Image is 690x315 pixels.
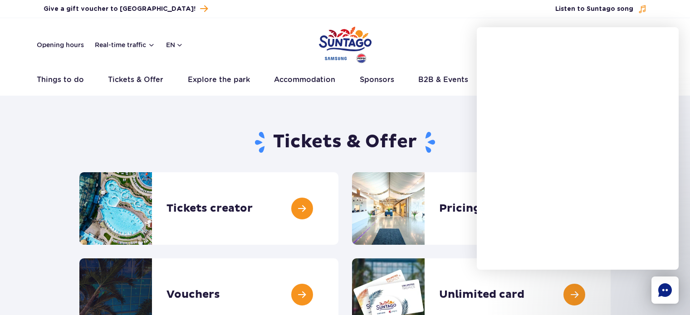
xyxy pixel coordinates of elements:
[360,69,394,91] a: Sponsors
[651,276,679,304] div: Chat
[166,40,183,49] button: en
[555,5,647,14] button: Listen to Suntago song
[477,27,679,270] iframe: chatbot
[274,69,335,91] a: Accommodation
[108,69,163,91] a: Tickets & Offer
[319,23,372,64] a: Park of Poland
[555,5,633,14] span: Listen to Suntago song
[37,40,84,49] a: Opening hours
[188,69,250,91] a: Explore the park
[37,69,84,91] a: Things to do
[418,69,468,91] a: B2B & Events
[95,41,155,48] button: Real-time traffic
[44,5,196,14] span: Give a gift voucher to [GEOGRAPHIC_DATA]!
[79,131,611,154] h1: Tickets & Offer
[44,3,208,15] a: Give a gift voucher to [GEOGRAPHIC_DATA]!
